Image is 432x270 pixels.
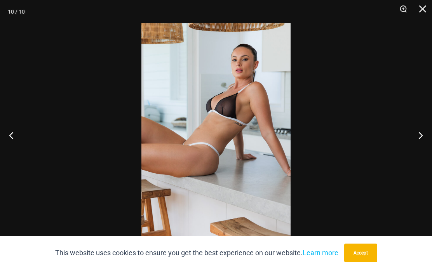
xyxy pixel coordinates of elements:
img: Electric Illusion Noir 1521 Bra 611 Micro 05 [141,23,291,247]
a: Learn more [303,249,338,257]
button: Next [403,116,432,155]
div: 10 / 10 [8,6,25,17]
button: Accept [344,244,377,262]
p: This website uses cookies to ensure you get the best experience on our website. [55,247,338,259]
